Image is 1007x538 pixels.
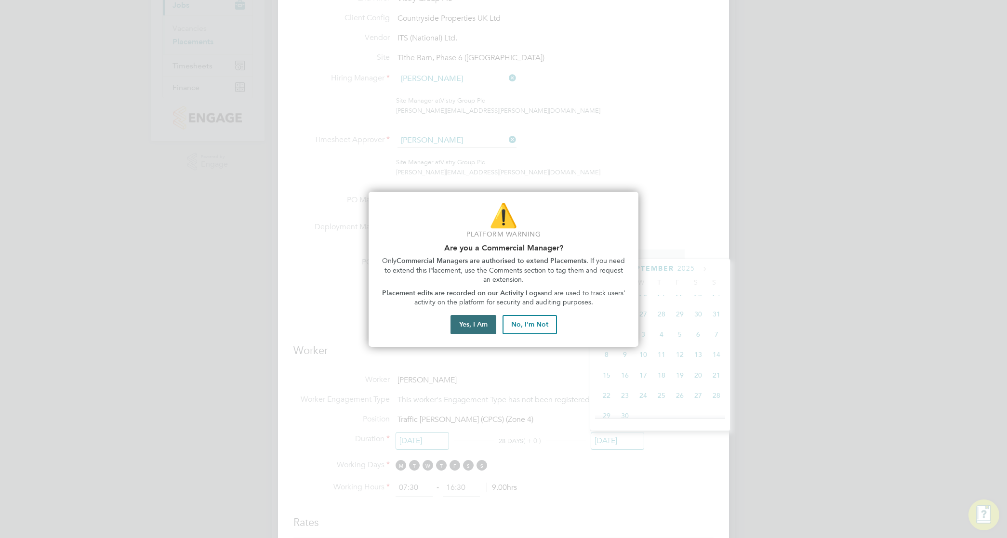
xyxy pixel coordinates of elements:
span: Only [382,257,397,265]
strong: Placement edits are recorded on our Activity Logs [382,289,541,297]
strong: Commercial Managers are authorised to extend Placements [397,257,586,265]
h2: Are you a Commercial Manager? [380,243,627,252]
span: and are used to track users' activity on the platform for security and auditing purposes. [414,289,627,307]
span: . If you need to extend this Placement, use the Comments section to tag them and request an exten... [384,257,627,284]
div: Are you part of the Commercial Team? [369,192,638,347]
button: Yes, I Am [450,315,496,334]
p: ⚠️ [380,199,627,232]
p: Platform Warning [380,230,627,239]
button: No, I'm Not [503,315,557,334]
